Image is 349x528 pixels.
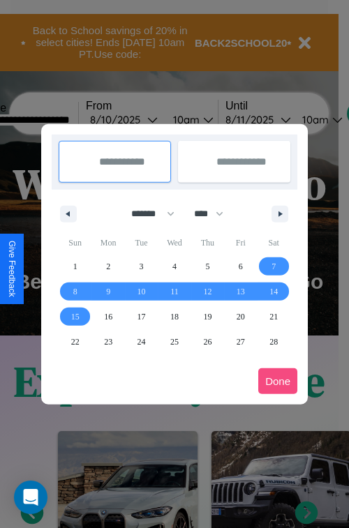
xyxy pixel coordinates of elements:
[170,279,179,304] span: 11
[224,304,257,329] button: 20
[91,232,124,254] span: Mon
[203,329,211,354] span: 26
[269,329,278,354] span: 28
[272,254,276,279] span: 7
[106,254,110,279] span: 2
[91,329,124,354] button: 23
[158,279,191,304] button: 11
[7,241,17,297] div: Give Feedback
[191,254,224,279] button: 5
[205,254,209,279] span: 5
[203,279,211,304] span: 12
[158,329,191,354] button: 25
[59,232,91,254] span: Sun
[191,232,224,254] span: Thu
[258,368,297,394] button: Done
[258,254,290,279] button: 7
[237,329,245,354] span: 27
[125,254,158,279] button: 3
[158,254,191,279] button: 4
[125,304,158,329] button: 17
[203,304,211,329] span: 19
[91,254,124,279] button: 2
[191,279,224,304] button: 12
[140,254,144,279] span: 3
[269,279,278,304] span: 14
[14,481,47,514] div: Open Intercom Messenger
[59,304,91,329] button: 15
[224,329,257,354] button: 27
[258,279,290,304] button: 14
[59,329,91,354] button: 22
[138,329,146,354] span: 24
[239,254,243,279] span: 6
[71,304,80,329] span: 15
[71,329,80,354] span: 22
[104,329,112,354] span: 23
[237,304,245,329] span: 20
[104,304,112,329] span: 16
[258,304,290,329] button: 21
[158,232,191,254] span: Wed
[91,279,124,304] button: 9
[158,304,191,329] button: 18
[138,304,146,329] span: 17
[224,279,257,304] button: 13
[172,254,177,279] span: 4
[258,329,290,354] button: 28
[125,329,158,354] button: 24
[237,279,245,304] span: 13
[269,304,278,329] span: 21
[91,304,124,329] button: 16
[125,279,158,304] button: 10
[224,254,257,279] button: 6
[106,279,110,304] span: 9
[59,279,91,304] button: 8
[224,232,257,254] span: Fri
[170,304,179,329] span: 18
[73,279,77,304] span: 8
[191,304,224,329] button: 19
[258,232,290,254] span: Sat
[191,329,224,354] button: 26
[170,329,179,354] span: 25
[73,254,77,279] span: 1
[125,232,158,254] span: Tue
[138,279,146,304] span: 10
[59,254,91,279] button: 1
